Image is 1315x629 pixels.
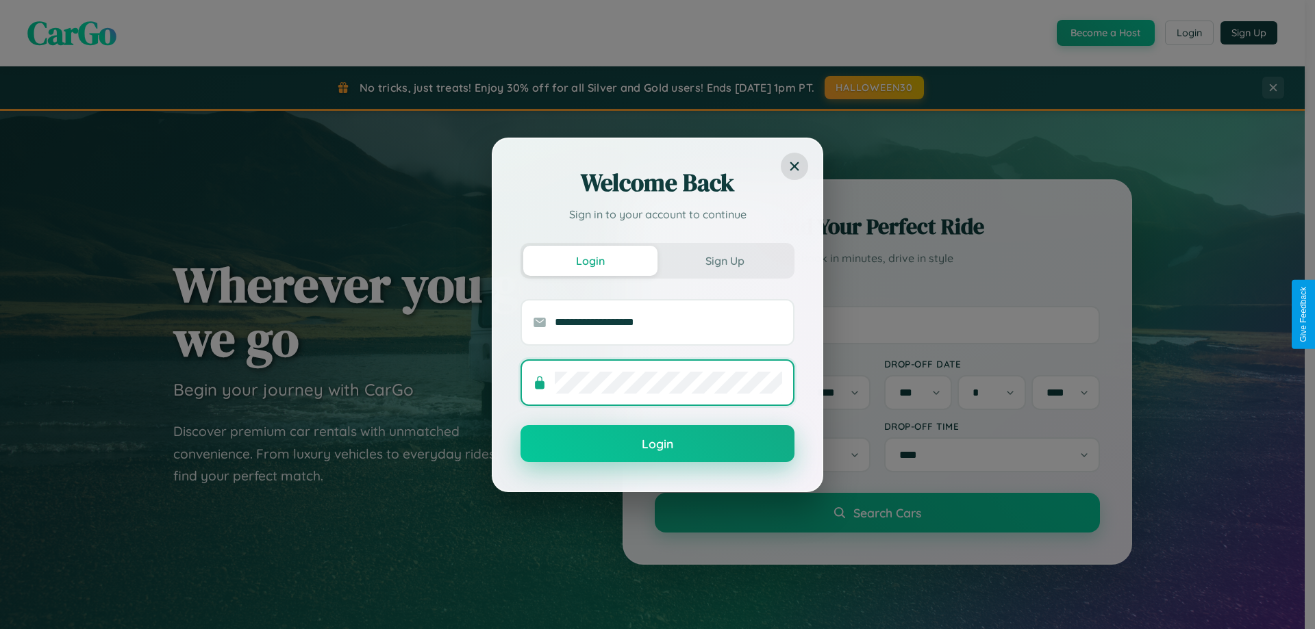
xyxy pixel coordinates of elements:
button: Login [521,425,794,462]
p: Sign in to your account to continue [521,206,794,222]
div: Give Feedback [1299,287,1308,342]
h2: Welcome Back [521,166,794,199]
button: Login [523,246,657,276]
button: Sign Up [657,246,792,276]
